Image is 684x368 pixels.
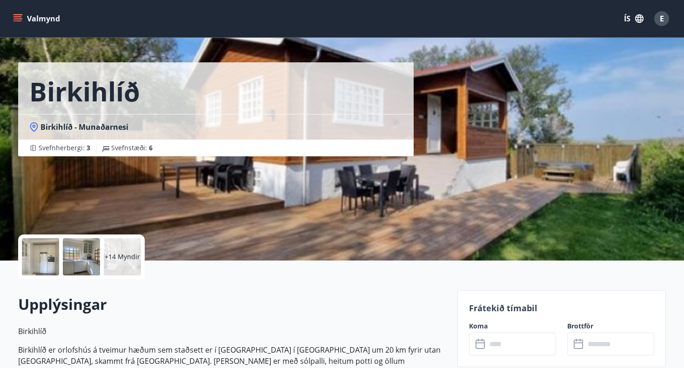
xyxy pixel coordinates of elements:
[149,143,153,152] span: 6
[18,294,446,314] h2: Upplýsingar
[11,10,64,27] button: menu
[469,321,556,331] label: Koma
[39,143,90,153] span: Svefnherbergi :
[619,10,649,27] button: ÍS
[650,7,673,30] button: E
[567,321,654,331] label: Brottför
[87,143,90,152] span: 3
[29,74,140,109] h1: Birkihlíð
[111,143,153,153] span: Svefnstæði :
[660,13,664,24] span: E
[18,326,446,337] p: Birkihlíð
[469,302,654,314] p: Frátekið tímabil
[40,122,128,132] span: Birkihlíð - Munaðarnesi
[105,252,140,261] p: +14 Myndir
